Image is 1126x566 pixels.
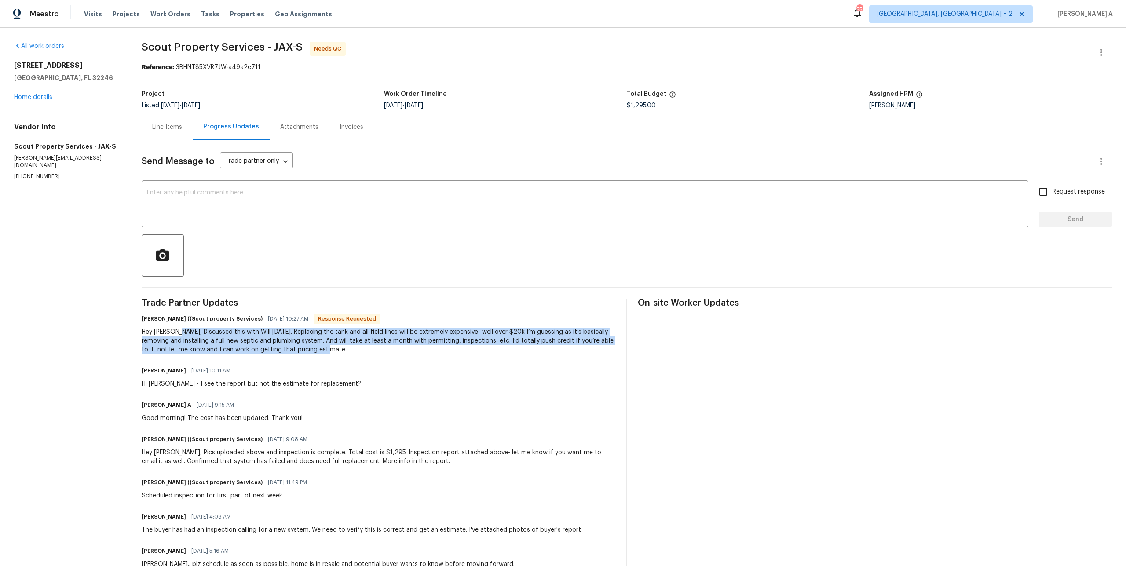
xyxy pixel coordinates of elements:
[14,73,121,82] h5: [GEOGRAPHIC_DATA], FL 32246
[142,64,174,70] b: Reference:
[869,91,913,97] h5: Assigned HPM
[142,526,581,534] div: The buyer has had an inspection calling for a new system. We need to verify this is correct and g...
[340,123,363,131] div: Invoices
[142,448,616,466] div: Hey [PERSON_NAME], Pics uploaded above and inspection is complete. Total cost is $1,295. Inspecti...
[869,102,1112,109] div: [PERSON_NAME]
[638,299,1112,307] span: On-site Worker Updates
[142,366,186,375] h6: [PERSON_NAME]
[268,478,307,487] span: [DATE] 11:49 PM
[182,102,200,109] span: [DATE]
[14,173,121,180] p: [PHONE_NUMBER]
[384,102,402,109] span: [DATE]
[191,547,229,555] span: [DATE] 5:16 AM
[627,102,656,109] span: $1,295.00
[142,42,303,52] span: Scout Property Services - JAX-S
[142,491,312,500] div: Scheduled inspection for first part of next week
[142,328,616,354] div: Hey [PERSON_NAME], Discussed this with Will [DATE]. Replacing the tank and all field lines will b...
[856,5,863,14] div: 55
[150,10,190,18] span: Work Orders
[877,10,1013,18] span: [GEOGRAPHIC_DATA], [GEOGRAPHIC_DATA] + 2
[113,10,140,18] span: Projects
[14,142,121,151] h5: Scout Property Services - JAX-S
[220,154,293,169] div: Trade partner only
[268,435,307,444] span: [DATE] 9:08 AM
[405,102,423,109] span: [DATE]
[161,102,179,109] span: [DATE]
[197,401,234,409] span: [DATE] 9:15 AM
[142,380,361,388] div: Hi [PERSON_NAME] - I see the report but not the estimate for replacement?
[14,61,121,70] h2: [STREET_ADDRESS]
[142,102,200,109] span: Listed
[314,44,345,53] span: Needs QC
[142,401,191,409] h6: [PERSON_NAME] A
[627,91,666,97] h5: Total Budget
[30,10,59,18] span: Maestro
[275,10,332,18] span: Geo Assignments
[14,123,121,131] h4: Vendor Info
[203,122,259,131] div: Progress Updates
[280,123,318,131] div: Attachments
[142,63,1112,72] div: 3BHNT85XVR7JW-a49a2e711
[142,157,215,166] span: Send Message to
[191,512,231,521] span: [DATE] 4:08 AM
[14,43,64,49] a: All work orders
[142,435,263,444] h6: [PERSON_NAME] ((Scout property Services)
[669,91,676,102] span: The total cost of line items that have been proposed by Opendoor. This sum includes line items th...
[916,91,923,102] span: The hpm assigned to this work order.
[142,299,616,307] span: Trade Partner Updates
[152,123,182,131] div: Line Items
[161,102,200,109] span: -
[142,91,165,97] h5: Project
[384,91,447,97] h5: Work Order Timeline
[314,314,380,323] span: Response Requested
[142,547,186,555] h6: [PERSON_NAME]
[384,102,423,109] span: -
[14,94,52,100] a: Home details
[142,414,303,423] div: Good morning! The cost has been updated. Thank you!
[14,154,121,169] p: [PERSON_NAME][EMAIL_ADDRESS][DOMAIN_NAME]
[84,10,102,18] span: Visits
[142,478,263,487] h6: [PERSON_NAME] ((Scout property Services)
[268,314,308,323] span: [DATE] 10:27 AM
[191,366,230,375] span: [DATE] 10:11 AM
[142,314,263,323] h6: [PERSON_NAME] ((Scout property Services)
[1053,187,1105,197] span: Request response
[1054,10,1113,18] span: [PERSON_NAME] A
[142,512,186,521] h6: [PERSON_NAME]
[201,11,219,17] span: Tasks
[230,10,264,18] span: Properties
